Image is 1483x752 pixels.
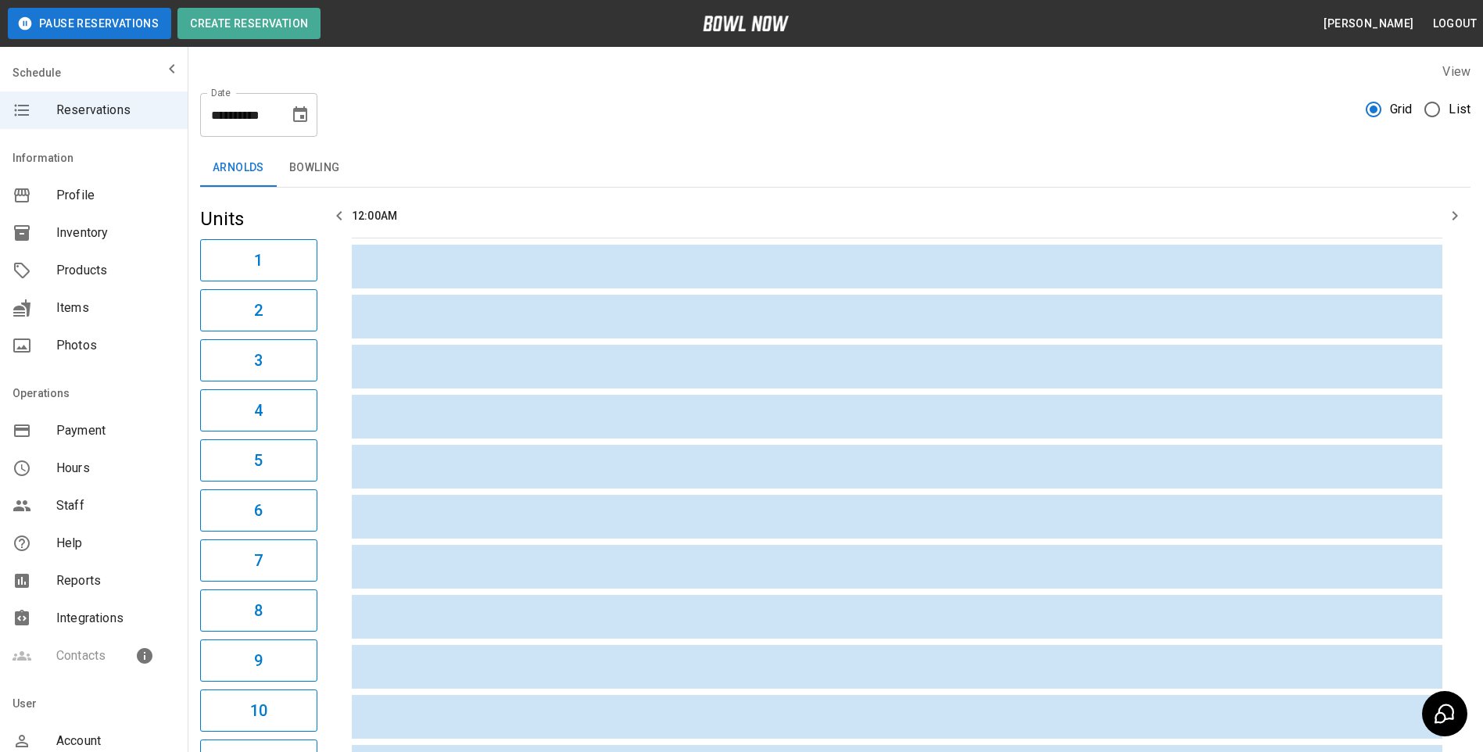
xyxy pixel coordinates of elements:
[56,261,175,280] span: Products
[200,639,317,682] button: 9
[1317,9,1420,38] button: [PERSON_NAME]
[200,489,317,532] button: 6
[285,99,316,131] button: Choose date, selected date is Aug 19, 2025
[200,339,317,381] button: 3
[703,16,789,31] img: logo
[1449,100,1470,119] span: List
[1427,9,1483,38] button: Logout
[56,571,175,590] span: Reports
[56,732,175,750] span: Account
[1390,100,1413,119] span: Grid
[200,689,317,732] button: 10
[254,598,263,623] h6: 8
[177,8,321,39] button: Create Reservation
[56,459,175,478] span: Hours
[200,206,317,231] h5: Units
[56,186,175,205] span: Profile
[200,149,277,187] button: Arnolds
[56,421,175,440] span: Payment
[254,398,263,423] h6: 4
[56,336,175,355] span: Photos
[1442,64,1470,79] label: View
[250,698,267,723] h6: 10
[200,289,317,331] button: 2
[352,194,1442,238] th: 12:00AM
[277,149,353,187] button: Bowling
[56,299,175,317] span: Items
[254,248,263,273] h6: 1
[254,448,263,473] h6: 5
[56,609,175,628] span: Integrations
[56,224,175,242] span: Inventory
[254,548,263,573] h6: 7
[254,498,263,523] h6: 6
[56,496,175,515] span: Staff
[254,298,263,323] h6: 2
[254,348,263,373] h6: 3
[200,239,317,281] button: 1
[56,101,175,120] span: Reservations
[200,439,317,482] button: 5
[200,539,317,582] button: 7
[56,534,175,553] span: Help
[200,389,317,432] button: 4
[200,149,1470,187] div: inventory tabs
[254,648,263,673] h6: 9
[200,589,317,632] button: 8
[8,8,171,39] button: Pause Reservations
